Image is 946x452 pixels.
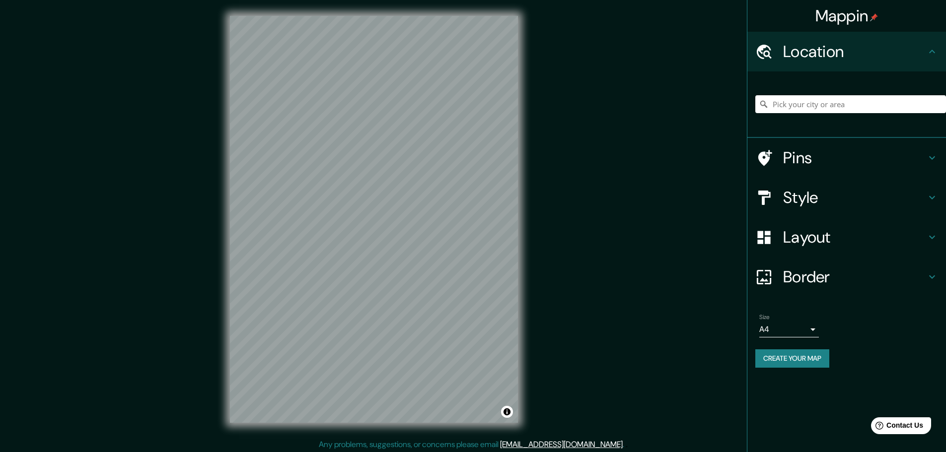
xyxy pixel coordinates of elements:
[870,13,878,21] img: pin-icon.png
[230,16,518,423] canvas: Map
[759,313,770,322] label: Size
[783,267,926,287] h4: Border
[783,188,926,207] h4: Style
[624,439,626,451] div: .
[755,349,829,368] button: Create your map
[501,406,513,418] button: Toggle attribution
[759,322,819,337] div: A4
[319,439,624,451] p: Any problems, suggestions, or concerns please email .
[755,95,946,113] input: Pick your city or area
[747,178,946,217] div: Style
[747,217,946,257] div: Layout
[783,42,926,62] h4: Location
[747,257,946,297] div: Border
[815,6,878,26] h4: Mappin
[858,413,935,441] iframe: Help widget launcher
[747,138,946,178] div: Pins
[783,227,926,247] h4: Layout
[747,32,946,71] div: Location
[783,148,926,168] h4: Pins
[500,439,623,450] a: [EMAIL_ADDRESS][DOMAIN_NAME]
[626,439,628,451] div: .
